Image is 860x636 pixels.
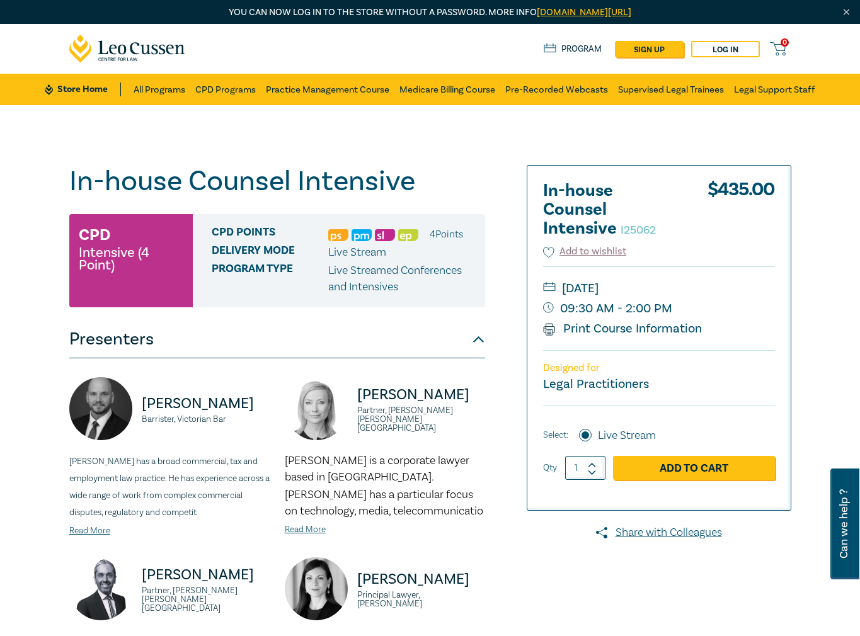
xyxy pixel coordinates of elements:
div: $ 435.00 [708,181,775,244]
h3: CPD [79,224,110,246]
p: [PERSON_NAME] [142,394,270,414]
small: 09:30 AM - 2:00 PM [543,298,775,319]
a: [DOMAIN_NAME][URL] [537,6,631,18]
a: Share with Colleagues [527,525,791,541]
button: Presenters [69,321,485,358]
img: https://s3.ap-southeast-2.amazonaws.com/leo-cussen-store-production-content/Contacts/Csaba%20Bara... [69,377,132,440]
span: [PERSON_NAME] is a corporate lawyer based in [GEOGRAPHIC_DATA]. [285,453,469,484]
small: I25062 [621,223,656,237]
p: [PERSON_NAME] [357,385,485,405]
img: https://s3.ap-southeast-2.amazonaws.com/leo-cussen-store-production-content/Contacts/Rajaee%20Rou... [69,557,132,620]
a: Program [544,42,602,56]
p: You can now log in to the store without a password. More info [69,6,791,20]
span: Live Stream [328,245,386,259]
span: Delivery Mode [212,244,328,261]
a: sign up [615,41,684,57]
label: Qty [543,461,557,475]
p: [PERSON_NAME] [142,565,270,585]
label: Live Stream [598,428,656,444]
a: Add to Cart [613,456,775,480]
span: Can we help ? [838,476,850,572]
p: Designed for [543,362,775,374]
a: Pre-Recorded Webcasts [505,74,608,105]
a: Legal Support Staff [734,74,815,105]
img: Ethics & Professional Responsibility [398,229,418,241]
li: 4 Point s [430,226,463,242]
button: Add to wishlist [543,244,627,259]
a: Store Home [45,82,121,96]
img: Practice Management & Business Skills [352,229,372,241]
p: Live Streamed Conferences and Intensives [328,263,476,295]
small: Partner, [PERSON_NAME] [PERSON_NAME] [GEOGRAPHIC_DATA] [142,586,270,613]
img: Substantive Law [375,229,395,241]
a: Practice Management Course [266,74,389,105]
a: Print Course Information [543,321,702,337]
img: Professional Skills [328,229,348,241]
span: Select: [543,428,568,442]
small: Principal Lawyer, [PERSON_NAME] [357,591,485,608]
span: 0 [781,38,789,47]
a: Read More [285,524,326,535]
small: Intensive (4 Point) [79,246,183,271]
img: https://s3.ap-southeast-2.amazonaws.com/leo-cussen-store-production-content/Contacts/Lisa%20Fitzg... [285,377,348,440]
span: CPD Points [212,226,328,242]
input: 1 [565,456,605,480]
small: [DATE] [543,278,775,298]
img: https://s3.ap-southeast-2.amazonaws.com/leo-cussen-store-production-content/Contacts/Belinda%20Si... [285,557,348,620]
small: Legal Practitioners [543,376,649,392]
h2: In-house Counsel Intensive [543,181,682,238]
a: Read More [69,525,110,537]
a: Supervised Legal Trainees [618,74,724,105]
small: Barrister, Victorian Bar [142,415,270,424]
a: Medicare Billing Course [399,74,495,105]
a: CPD Programs [195,74,256,105]
span: [PERSON_NAME] has a particular focus on technology, media, telecommunicatio [285,487,483,518]
a: Log in [691,41,760,57]
a: All Programs [134,74,185,105]
p: [PERSON_NAME] [357,569,485,589]
h1: In-house Counsel Intensive [69,165,485,198]
span: [PERSON_NAME] has a broad commercial, tax and employment law practice. He has experience across a... [69,456,270,518]
img: Close [841,7,852,18]
small: Partner, [PERSON_NAME] [PERSON_NAME] [GEOGRAPHIC_DATA] [357,406,485,433]
span: Program type [212,263,328,295]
